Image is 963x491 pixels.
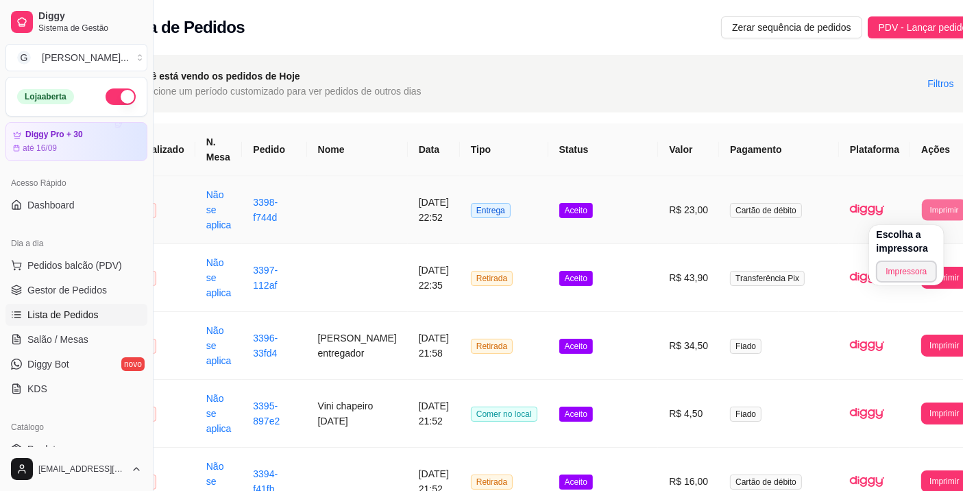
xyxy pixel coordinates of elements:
[471,203,511,218] span: Entrega
[25,130,83,140] article: Diggy Pro + 30
[23,143,57,154] article: até 16/09
[559,339,593,354] span: Aceito
[38,10,142,23] span: Diggy
[460,123,548,176] th: Tipo
[471,339,513,354] span: Retirada
[408,244,460,312] td: [DATE] 22:35
[27,283,107,297] span: Gestor de Pedidos
[658,123,719,176] th: Valor
[27,382,47,396] span: KDS
[658,176,719,244] td: R$ 23,00
[927,76,953,91] span: Filtros
[307,312,408,380] td: [PERSON_NAME] entregador
[850,396,884,431] img: diggy
[408,123,460,176] th: Data
[206,189,232,230] a: Não se aplica
[106,88,136,105] button: Alterar Status
[471,475,513,490] span: Retirada
[471,407,537,422] span: Comer no local
[27,442,66,456] span: Produtos
[658,380,719,448] td: R$ 4,50
[839,123,910,176] th: Plataforma
[408,380,460,448] td: [DATE] 21:52
[206,257,232,298] a: Não se aplica
[206,325,232,366] a: Não se aplica
[242,123,306,176] th: Pedido
[658,244,719,312] td: R$ 43,90
[850,261,884,295] img: diggy
[17,51,31,64] span: G
[876,261,936,283] button: Impressora
[730,475,802,490] span: Cartão de débito
[134,84,422,99] span: Selecione um período customizado para ver pedidos de outros dias
[730,203,802,218] span: Cartão de débito
[5,416,147,438] div: Catálogo
[5,44,147,71] button: Select a team
[658,312,719,380] td: R$ 34,50
[38,23,142,34] span: Sistema de Gestão
[134,71,300,82] strong: Você está vendo os pedidos de Hoje
[548,123,659,176] th: Status
[206,393,232,434] a: Não se aplica
[195,123,243,176] th: N. Mesa
[253,333,278,359] a: 3396-33fd4
[730,339,761,354] span: Fiado
[730,271,805,286] span: Transferência Pix
[253,265,278,291] a: 3397-112af
[253,197,278,223] a: 3398-f744d
[559,407,593,422] span: Aceito
[5,232,147,254] div: Dia a dia
[876,228,936,255] h4: Escolha a impressora
[559,203,593,218] span: Aceito
[5,172,147,194] div: Acesso Rápido
[27,333,88,346] span: Salão / Mesas
[307,380,408,448] td: Vini chapeiro [DATE]
[730,407,761,422] span: Fiado
[27,308,99,322] span: Lista de Pedidos
[732,20,851,35] span: Zerar sequência de pedidos
[471,271,513,286] span: Retirada
[307,123,408,176] th: Nome
[27,357,69,371] span: Diggy Bot
[17,89,74,104] div: Loja aberta
[850,193,884,227] img: diggy
[719,123,839,176] th: Pagamento
[559,475,593,490] span: Aceito
[38,464,125,475] span: [EMAIL_ADDRESS][DOMAIN_NAME]
[27,198,75,212] span: Dashboard
[408,176,460,244] td: [DATE] 22:52
[121,16,245,38] h2: Lista de Pedidos
[850,328,884,363] img: diggy
[408,312,460,380] td: [DATE] 21:58
[42,51,129,64] div: [PERSON_NAME] ...
[253,400,280,427] a: 3395-897e2
[27,259,122,272] span: Pedidos balcão (PDV)
[559,271,593,286] span: Aceito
